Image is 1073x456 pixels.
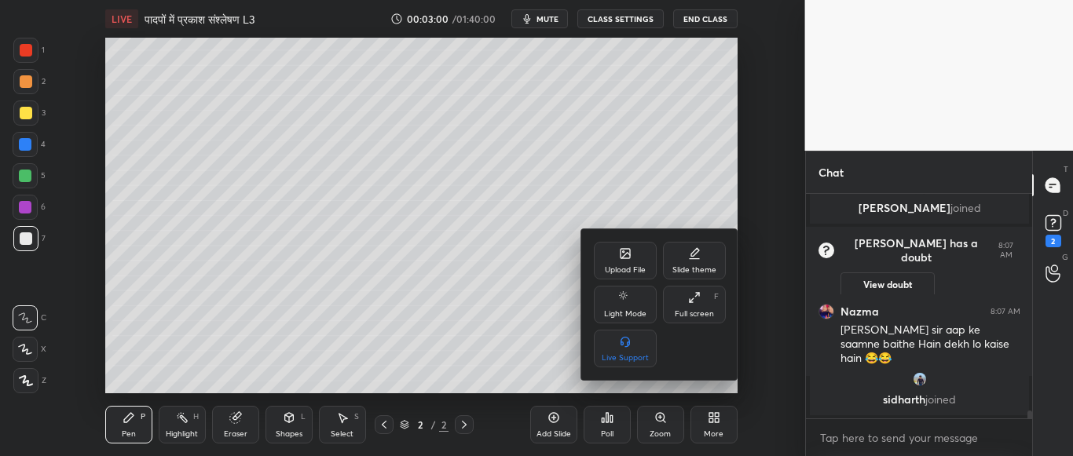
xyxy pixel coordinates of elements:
div: Light Mode [604,310,646,318]
div: Slide theme [672,266,716,274]
div: Upload File [605,266,646,274]
div: Full screen [675,310,714,318]
div: Live Support [602,354,649,362]
div: F [714,293,719,301]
